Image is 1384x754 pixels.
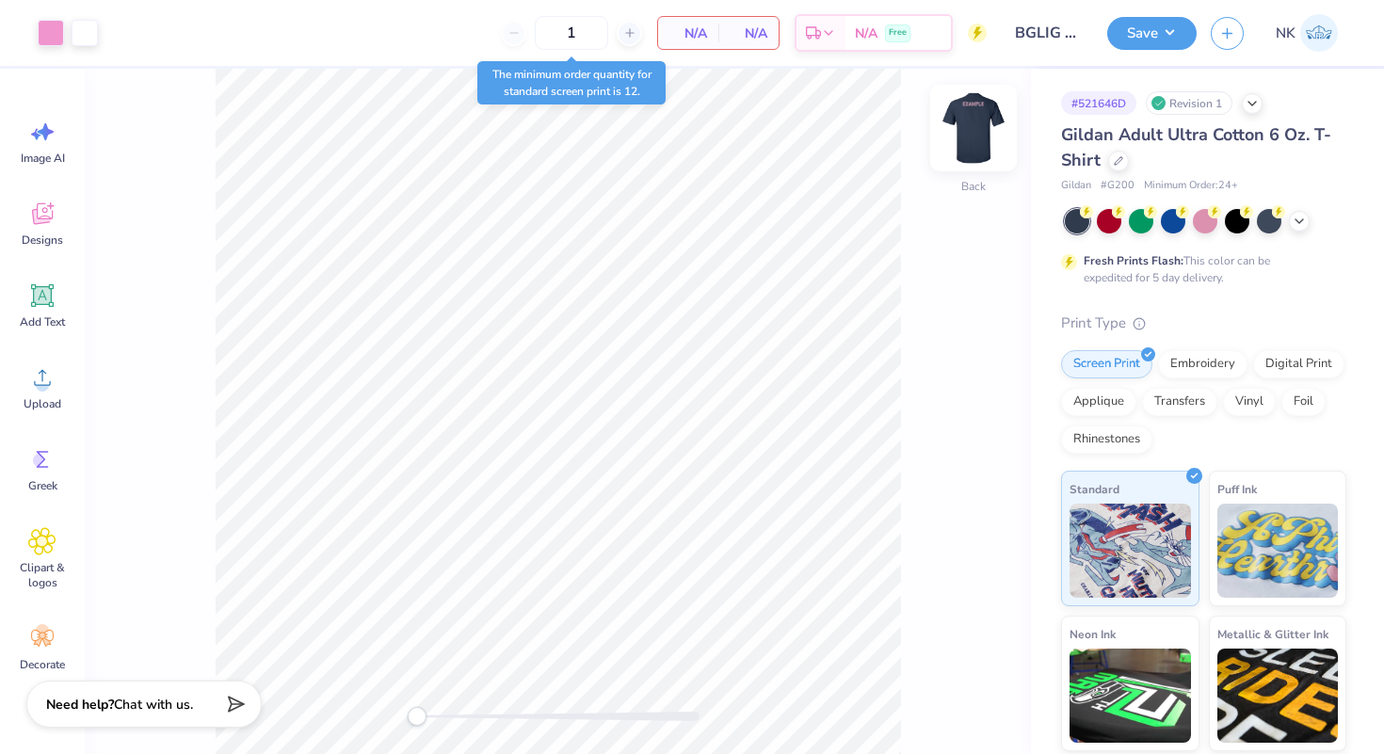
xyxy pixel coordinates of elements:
span: Standard [1070,479,1119,499]
strong: Fresh Prints Flash: [1084,253,1183,268]
div: Foil [1281,388,1326,416]
div: Revision 1 [1146,91,1232,115]
span: Decorate [20,657,65,672]
img: Nasrullah Khan [1300,14,1338,52]
button: Save [1107,17,1197,50]
strong: Need help? [46,696,114,714]
span: Gildan [1061,178,1091,194]
span: Chat with us. [114,696,193,714]
div: Accessibility label [408,707,426,726]
a: NK [1267,14,1346,52]
span: Puff Ink [1217,479,1257,499]
input: Untitled Design [1001,14,1093,52]
span: Clipart & logos [11,560,73,590]
div: This color can be expedited for 5 day delivery. [1084,252,1315,286]
div: Digital Print [1253,350,1344,378]
div: Vinyl [1223,388,1276,416]
img: Back [936,90,1011,166]
span: NK [1276,23,1295,44]
span: Free [889,26,907,40]
span: Metallic & Glitter Ink [1217,624,1328,644]
span: # G200 [1101,178,1135,194]
span: Add Text [20,314,65,329]
span: Gildan Adult Ultra Cotton 6 Oz. T-Shirt [1061,123,1331,171]
div: Embroidery [1158,350,1247,378]
div: Back [961,178,986,195]
img: Neon Ink [1070,649,1191,743]
span: N/A [855,24,877,43]
span: Neon Ink [1070,624,1116,644]
span: N/A [730,24,767,43]
input: – – [535,16,608,50]
img: Standard [1070,504,1191,598]
span: Designs [22,233,63,248]
span: Upload [24,396,61,411]
span: Greek [28,478,57,493]
div: # 521646D [1061,91,1136,115]
div: Transfers [1142,388,1217,416]
span: Minimum Order: 24 + [1144,178,1238,194]
div: Print Type [1061,313,1346,334]
img: Puff Ink [1217,504,1339,598]
div: Rhinestones [1061,425,1152,454]
div: Applique [1061,388,1136,416]
div: The minimum order quantity for standard screen print is 12. [477,61,666,104]
div: Screen Print [1061,350,1152,378]
span: N/A [669,24,707,43]
img: Metallic & Glitter Ink [1217,649,1339,743]
span: Image AI [21,151,65,166]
